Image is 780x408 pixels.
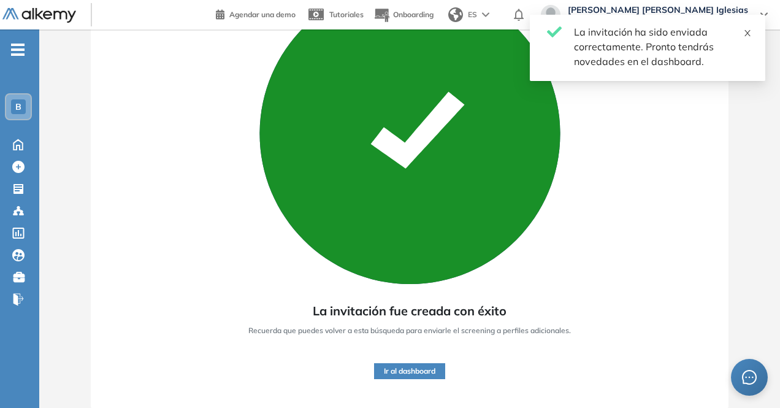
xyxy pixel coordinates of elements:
[743,29,752,37] span: close
[15,102,21,112] span: B
[216,6,296,21] a: Agendar una demo
[448,7,463,22] img: world
[373,2,434,28] button: Onboarding
[568,5,748,15] span: [PERSON_NAME] [PERSON_NAME] Iglesias
[468,9,477,20] span: ES
[742,370,757,385] span: message
[313,302,507,320] span: La invitación fue creada con éxito
[374,363,445,379] button: Ir al dashboard
[329,10,364,19] span: Tutoriales
[229,10,296,19] span: Agendar una demo
[574,25,751,69] div: La invitación ha sido enviada correctamente. Pronto tendrás novedades en el dashboard.
[393,10,434,19] span: Onboarding
[11,48,25,51] i: -
[248,325,571,336] span: Recuerda que puedes volver a esta búsqueda para enviarle el screening a perfiles adicionales.
[2,8,76,23] img: Logo
[482,12,489,17] img: arrow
